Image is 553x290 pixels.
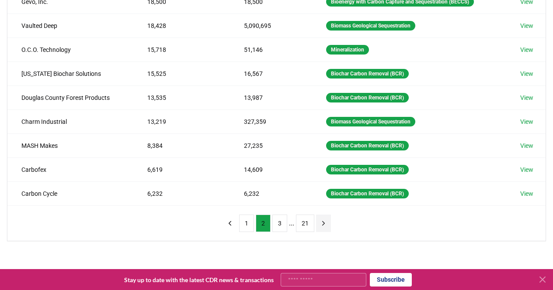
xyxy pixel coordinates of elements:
[230,133,312,157] td: 27,235
[133,181,230,205] td: 6,232
[133,157,230,181] td: 6,619
[7,109,133,133] td: Charm Industrial
[520,69,533,78] a: View
[230,38,312,61] td: 51,146
[326,141,409,150] div: Biochar Carbon Removal (BCR)
[7,85,133,109] td: Douglas County Forest Products
[316,215,331,232] button: next page
[520,165,533,174] a: View
[230,14,312,38] td: 5,090,695
[520,21,533,30] a: View
[326,45,369,55] div: Mineralization
[133,109,230,133] td: 13,219
[289,218,294,229] li: ...
[133,133,230,157] td: 8,384
[520,141,533,150] a: View
[230,61,312,85] td: 16,567
[256,215,271,232] button: 2
[272,215,287,232] button: 3
[520,189,533,198] a: View
[296,215,314,232] button: 21
[520,117,533,126] a: View
[520,45,533,54] a: View
[7,61,133,85] td: [US_STATE] Biochar Solutions
[520,93,533,102] a: View
[133,38,230,61] td: 15,718
[230,85,312,109] td: 13,987
[230,157,312,181] td: 14,609
[7,14,133,38] td: Vaulted Deep
[326,165,409,174] div: Biochar Carbon Removal (BCR)
[7,38,133,61] td: O.C.O. Technology
[230,181,312,205] td: 6,232
[133,14,230,38] td: 18,428
[326,21,415,31] div: Biomass Geological Sequestration
[7,181,133,205] td: Carbon Cycle
[326,93,409,102] div: Biochar Carbon Removal (BCR)
[326,69,409,78] div: Biochar Carbon Removal (BCR)
[326,189,409,198] div: Biochar Carbon Removal (BCR)
[230,109,312,133] td: 327,359
[133,85,230,109] td: 13,535
[7,157,133,181] td: Carbofex
[326,117,415,126] div: Biomass Geological Sequestration
[223,215,237,232] button: previous page
[7,133,133,157] td: MASH Makes
[133,61,230,85] td: 15,525
[239,215,254,232] button: 1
